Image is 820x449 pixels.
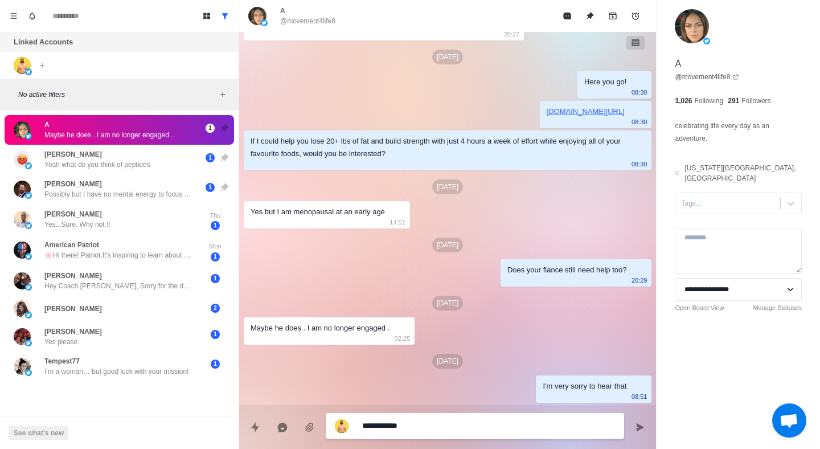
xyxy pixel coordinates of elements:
span: 1 [211,221,220,230]
p: [PERSON_NAME] [44,209,102,219]
p: [PERSON_NAME] [44,304,102,314]
p: American Patriot [44,240,99,250]
button: Reply with AI [271,416,294,439]
a: Open Board View [675,303,724,313]
button: Add account [35,59,49,72]
p: Hey Coach [PERSON_NAME], Sorry for the delay, and thanks for reaching back out. Really just brows... [44,281,192,291]
img: picture [14,242,31,259]
a: @movement4life8 [675,72,739,82]
img: picture [248,7,266,25]
p: 20:29 [632,274,647,287]
p: [DATE] [432,354,463,369]
a: Manage Statuses [753,303,802,313]
p: Mon [201,242,229,251]
img: picture [14,151,31,168]
button: Add media [298,416,321,439]
img: picture [25,222,32,229]
img: picture [25,312,32,319]
img: picture [261,19,268,26]
div: Does your fiance still need help too? [507,264,627,276]
p: [PERSON_NAME] [44,271,102,281]
span: 2 [211,304,220,313]
p: 02:25 [395,332,411,345]
img: picture [335,419,348,433]
img: picture [25,68,32,75]
img: picture [14,300,31,317]
div: Yes but I am menopausal at an early age [251,206,385,218]
p: A [280,6,285,16]
p: 🌸Hi there! Patriot,It's inspiring to learn about your commitment to finding the truth and coopera... [44,250,192,260]
button: Notifications [23,7,41,25]
p: 1,026 [675,96,692,106]
button: Menu [5,7,23,25]
button: Add filters [216,88,229,101]
p: Yes please [44,337,77,347]
p: Tempest77 [44,356,80,366]
span: 1 [206,153,215,162]
p: [PERSON_NAME] [44,326,102,337]
button: See what's new [9,426,68,440]
img: picture [14,328,31,345]
p: Possibly but I have no mental energy to focus on it. I try to eat sensibly and lose some weight, ... [44,189,192,199]
p: [DATE] [432,296,463,311]
p: 08:30 [632,116,647,128]
p: [DATE] [432,179,463,194]
img: picture [14,57,31,74]
div: Open chat [772,403,806,438]
span: 1 [211,360,220,369]
p: 14:51 [389,216,405,228]
span: 1 [206,124,215,133]
p: Yes...Sure. Why not !! [44,219,110,230]
img: picture [14,211,31,228]
div: If I could help you lose 20+ lbs of fat and build strength with just 4 hours a week of effort whi... [251,135,626,160]
p: [US_STATE][GEOGRAPHIC_DATA], [GEOGRAPHIC_DATA] [684,163,802,183]
p: 291 [728,96,739,106]
p: 08:30 [632,86,647,99]
p: [PERSON_NAME] [44,149,102,160]
p: 08:30 [632,158,647,170]
p: [DATE] [432,238,463,252]
p: Followers [741,96,770,106]
img: picture [25,162,32,169]
a: [DOMAIN_NAME][URL] [547,107,625,116]
button: Add reminder [624,5,647,27]
img: picture [14,358,31,375]
span: 1 [211,274,220,283]
button: Show all conversations [216,7,234,25]
img: picture [25,340,32,346]
p: Thu [201,211,229,221]
img: picture [25,133,32,140]
p: [DATE] [432,50,463,64]
img: picture [25,284,32,291]
button: Board View [198,7,216,25]
img: picture [25,192,32,199]
img: picture [14,272,31,289]
p: No active filters [18,89,216,100]
button: Mark as read [556,5,579,27]
p: Yeah what do you think of peptides [44,160,150,170]
img: picture [675,9,709,43]
span: 1 [206,183,215,192]
p: Following [695,96,724,106]
p: A [44,120,50,130]
div: Here you go! [584,76,626,88]
img: picture [703,38,710,44]
span: 1 [211,330,220,339]
img: picture [25,369,32,376]
p: Maybe he does . I am no longer engaged . [44,130,173,140]
span: 1 [211,252,220,262]
button: Quick replies [244,416,266,439]
p: [PERSON_NAME] [44,179,102,189]
button: Archive [601,5,624,27]
p: I’m a woman… but good luck with your mission! [44,366,188,377]
img: picture [14,121,31,138]
button: Send message [629,416,651,439]
div: Maybe he does . I am no longer engaged . [251,322,389,334]
button: Unpin [579,5,601,27]
img: picture [14,181,31,198]
p: @movement4life8 [280,16,335,26]
p: 08:51 [632,390,647,403]
p: celebrating life every day as an adventure. [675,120,802,145]
p: 20:27 [504,28,520,40]
div: I'm very sorry to hear that [543,380,626,393]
